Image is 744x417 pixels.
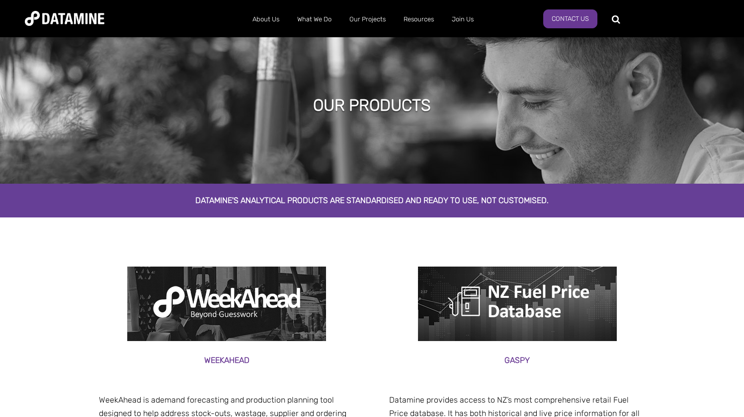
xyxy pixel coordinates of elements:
a: Our Projects [340,6,395,32]
a: What We Do [288,6,340,32]
img: NZ fuel price logo of petrol pump, Gaspy product page1 [418,267,617,341]
a: Join Us [443,6,483,32]
a: About Us [244,6,288,32]
h1: our products [313,94,431,116]
h3: Gaspy [389,353,645,367]
h2: Datamine's analytical products are standardised and ready to use, not customised. [89,196,656,205]
img: weekahead product page2 [127,267,326,341]
span: Product page [89,219,138,229]
a: Resources [395,6,443,32]
h3: Weekahead [99,353,355,367]
span: our platform [99,377,144,386]
span: WeekAhead is a [99,395,156,405]
img: Datamine [25,11,104,26]
a: Contact Us [543,9,597,28]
